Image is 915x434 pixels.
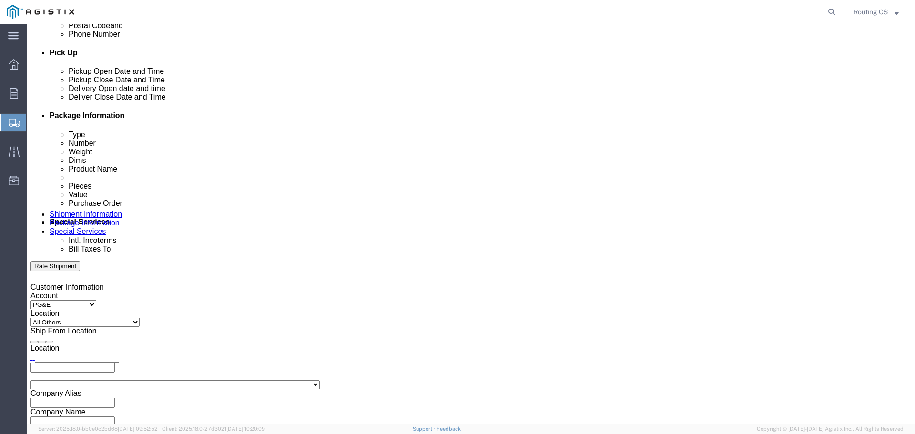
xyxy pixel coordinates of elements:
[853,6,902,18] button: Routing CS
[854,7,888,17] span: Routing CS
[38,426,158,432] span: Server: 2025.18.0-bb0e0c2bd68
[757,425,904,433] span: Copyright © [DATE]-[DATE] Agistix Inc., All Rights Reserved
[437,426,461,432] a: Feedback
[118,426,158,432] span: [DATE] 09:52:52
[162,426,265,432] span: Client: 2025.18.0-27d3021
[413,426,437,432] a: Support
[7,5,74,19] img: logo
[27,24,915,424] iframe: FS Legacy Container
[226,426,265,432] span: [DATE] 10:20:09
